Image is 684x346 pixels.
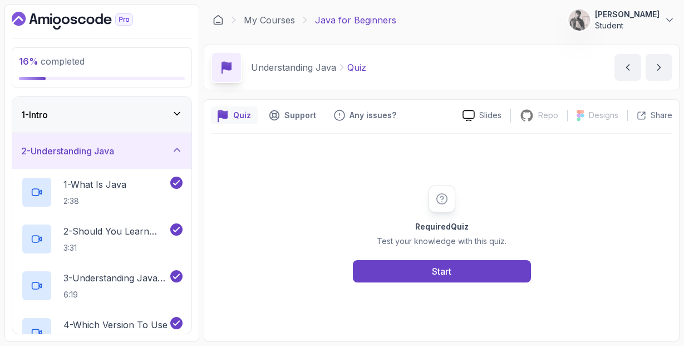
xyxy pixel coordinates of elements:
[646,54,672,81] button: next content
[63,318,168,332] p: 4 - Which Version To Use
[21,108,48,121] h3: 1 - Intro
[63,289,168,300] p: 6:19
[568,9,675,31] button: user profile image[PERSON_NAME]Student
[21,223,183,255] button: 2-Should You Learn Java3:31
[19,56,38,67] span: 16 %
[454,110,510,121] a: Slides
[651,110,672,121] p: Share
[63,225,168,238] p: 2 - Should You Learn Java
[569,9,590,31] img: user profile image
[415,222,451,231] span: Required
[63,178,126,191] p: 1 - What Is Java
[589,110,618,121] p: Designs
[262,106,323,124] button: Support button
[12,133,191,169] button: 2-Understanding Java
[479,110,501,121] p: Slides
[211,106,258,124] button: quiz button
[63,196,126,207] p: 2:38
[19,56,85,67] span: completed
[233,110,251,121] p: Quiz
[347,61,366,74] p: Quiz
[377,236,506,247] p: Test your knowledge with this quiz.
[12,97,191,133] button: 1-Intro
[327,106,403,124] button: Feedback button
[251,61,336,74] p: Understanding Java
[350,110,396,121] p: Any issues?
[614,54,641,81] button: previous content
[21,270,183,301] button: 3-Understanding Java Versions6:19
[315,13,396,27] p: Java for Beginners
[284,110,316,121] p: Support
[627,110,672,121] button: Share
[244,13,295,27] a: My Courses
[21,144,114,158] h3: 2 - Understanding Java
[538,110,558,121] p: Repo
[63,271,168,285] p: 3 - Understanding Java Versions
[63,242,168,254] p: 3:31
[12,12,159,30] a: Dashboard
[21,177,183,208] button: 1-What Is Java2:38
[432,265,451,278] div: Start
[595,9,660,20] p: [PERSON_NAME]
[213,14,224,26] a: Dashboard
[377,221,506,232] h2: Quiz
[595,20,660,31] p: Student
[353,260,531,282] button: Start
